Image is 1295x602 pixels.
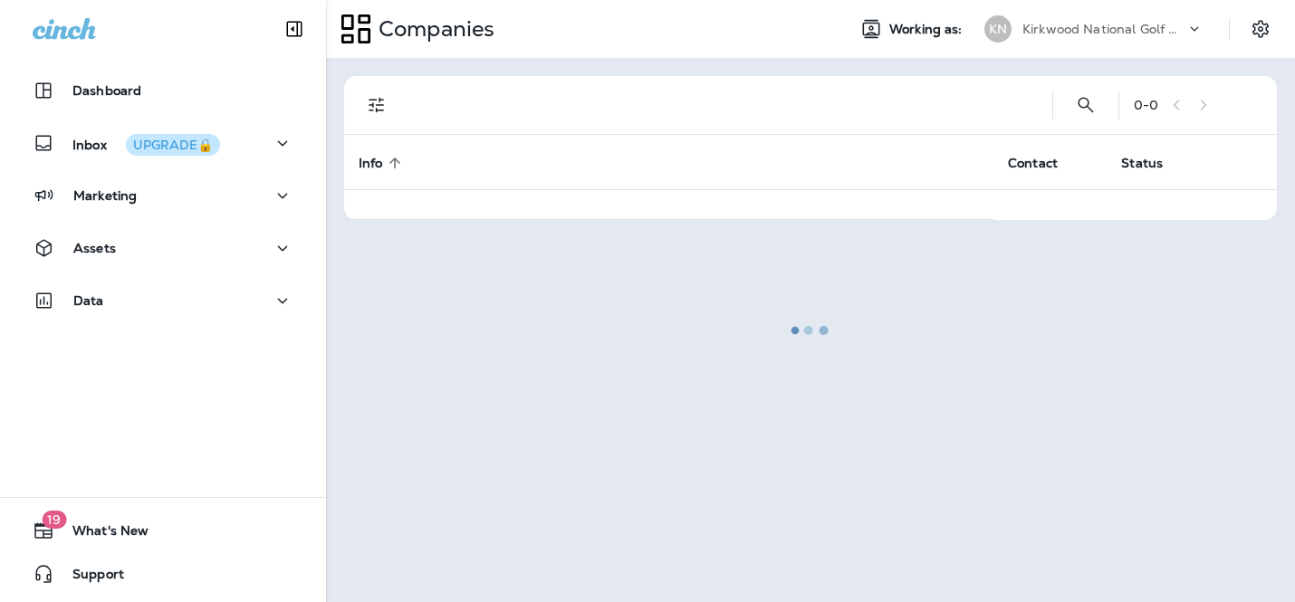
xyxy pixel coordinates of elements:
[269,11,320,47] button: Collapse Sidebar
[18,512,308,549] button: 19What's New
[73,188,137,203] p: Marketing
[1022,22,1185,36] p: Kirkwood National Golf Club
[18,177,308,214] button: Marketing
[371,15,494,43] p: Companies
[54,567,124,588] span: Support
[126,134,220,156] button: UPGRADE🔒
[72,83,141,98] p: Dashboard
[18,556,308,592] button: Support
[42,511,66,529] span: 19
[73,293,104,308] p: Data
[1244,13,1277,45] button: Settings
[73,241,116,255] p: Assets
[18,72,308,109] button: Dashboard
[18,282,308,319] button: Data
[72,134,220,153] p: Inbox
[18,230,308,266] button: Assets
[18,125,308,161] button: InboxUPGRADE🔒
[54,523,149,545] span: What's New
[133,139,213,151] div: UPGRADE🔒
[889,22,966,37] span: Working as:
[984,15,1012,43] div: KN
